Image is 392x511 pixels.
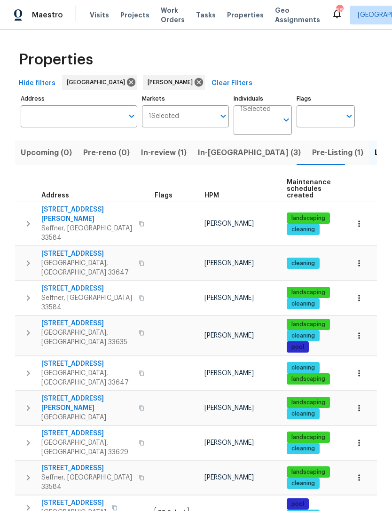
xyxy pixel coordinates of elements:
[336,6,343,15] div: 58
[41,293,133,312] span: Seffner, [GEOGRAPHIC_DATA] 33584
[288,226,319,234] span: cleaning
[125,110,138,123] button: Open
[234,96,292,102] label: Individuals
[143,75,205,90] div: [PERSON_NAME]
[41,249,133,259] span: [STREET_ADDRESS]
[204,405,254,411] span: [PERSON_NAME]
[288,321,329,329] span: landscaping
[288,289,329,297] span: landscaping
[288,445,319,453] span: cleaning
[161,6,185,24] span: Work Orders
[142,96,229,102] label: Markets
[204,370,254,377] span: [PERSON_NAME]
[41,438,133,457] span: [GEOGRAPHIC_DATA], [GEOGRAPHIC_DATA] 33629
[21,96,137,102] label: Address
[41,205,133,224] span: [STREET_ADDRESS][PERSON_NAME]
[204,440,254,446] span: [PERSON_NAME]
[15,75,59,92] button: Hide filters
[41,464,133,473] span: [STREET_ADDRESS]
[288,300,319,308] span: cleaning
[41,429,133,438] span: [STREET_ADDRESS]
[41,328,133,347] span: [GEOGRAPHIC_DATA], [GEOGRAPHIC_DATA] 33635
[83,146,130,159] span: Pre-reno (0)
[297,96,355,102] label: Flags
[312,146,363,159] span: Pre-Listing (1)
[288,399,329,407] span: landscaping
[212,78,252,89] span: Clear Filters
[343,110,356,123] button: Open
[227,10,264,20] span: Properties
[287,179,331,199] span: Maintenance schedules created
[288,468,329,476] span: landscaping
[41,369,133,387] span: [GEOGRAPHIC_DATA], [GEOGRAPHIC_DATA] 33647
[19,55,93,64] span: Properties
[155,192,172,199] span: Flags
[120,10,149,20] span: Projects
[32,10,63,20] span: Maestro
[41,259,133,277] span: [GEOGRAPHIC_DATA], [GEOGRAPHIC_DATA] 33647
[21,146,72,159] span: Upcoming (0)
[41,413,133,422] span: [GEOGRAPHIC_DATA]
[288,500,308,508] span: pool
[288,343,308,351] span: pool
[280,113,293,126] button: Open
[41,498,106,508] span: [STREET_ADDRESS]
[41,192,69,199] span: Address
[204,332,254,339] span: [PERSON_NAME]
[288,214,329,222] span: landscaping
[41,359,133,369] span: [STREET_ADDRESS]
[240,105,271,113] span: 1 Selected
[288,364,319,372] span: cleaning
[41,473,133,492] span: Seffner, [GEOGRAPHIC_DATA] 33584
[67,78,129,87] span: [GEOGRAPHIC_DATA]
[41,394,133,413] span: [STREET_ADDRESS][PERSON_NAME]
[198,146,301,159] span: In-[GEOGRAPHIC_DATA] (3)
[217,110,230,123] button: Open
[90,10,109,20] span: Visits
[275,6,320,24] span: Geo Assignments
[288,433,329,441] span: landscaping
[141,146,187,159] span: In-review (1)
[41,319,133,328] span: [STREET_ADDRESS]
[148,78,196,87] span: [PERSON_NAME]
[62,75,137,90] div: [GEOGRAPHIC_DATA]
[196,12,216,18] span: Tasks
[19,78,55,89] span: Hide filters
[204,260,254,267] span: [PERSON_NAME]
[41,224,133,243] span: Seffner, [GEOGRAPHIC_DATA] 33584
[288,410,319,418] span: cleaning
[288,375,329,383] span: landscaping
[288,480,319,487] span: cleaning
[288,332,319,340] span: cleaning
[204,220,254,227] span: [PERSON_NAME]
[288,259,319,267] span: cleaning
[41,284,133,293] span: [STREET_ADDRESS]
[204,192,219,199] span: HPM
[204,474,254,481] span: [PERSON_NAME]
[208,75,256,92] button: Clear Filters
[204,295,254,301] span: [PERSON_NAME]
[149,112,179,120] span: 1 Selected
